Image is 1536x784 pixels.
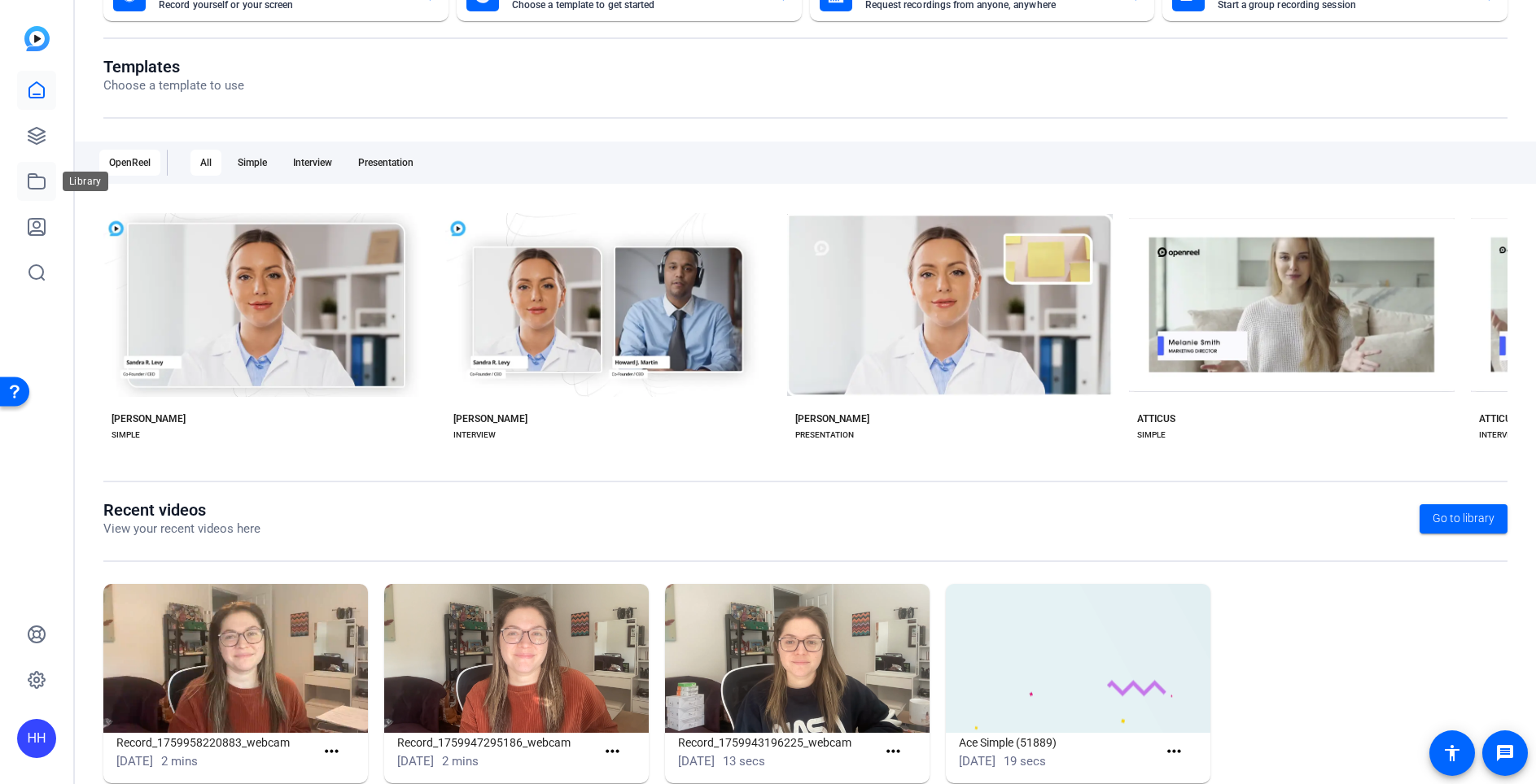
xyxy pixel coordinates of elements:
[384,584,649,733] img: Record_1759947295186_webcam
[1433,510,1494,527] span: Go to library
[112,429,140,442] div: SIMPLE
[103,520,260,538] p: View your recent videos here
[24,26,50,51] img: blue-gradient.svg
[99,150,160,176] div: OpenReel
[1479,429,1521,442] div: INTERVIEW
[602,742,623,762] mat-icon: more_horiz
[116,754,153,769] span: [DATE]
[1004,754,1046,769] span: 19 secs
[348,150,423,176] div: Presentation
[1137,429,1166,442] div: SIMPLE
[442,754,479,769] span: 2 mins
[1495,743,1515,763] mat-icon: message
[322,742,342,762] mat-icon: more_horiz
[795,429,854,442] div: PRESENTATION
[116,733,315,752] h1: Record_1759958220883_webcam
[161,754,198,769] span: 2 mins
[678,754,715,769] span: [DATE]
[1137,412,1175,425] div: ATTICUS
[678,733,877,752] h1: Record_1759943196225_webcam
[453,412,527,425] div: [PERSON_NAME]
[190,150,221,176] div: All
[795,412,869,425] div: [PERSON_NAME]
[453,429,496,442] div: INTERVIEW
[883,742,904,762] mat-icon: more_horiz
[946,584,1210,733] img: Ace Simple (51889)
[103,76,244,95] p: Choose a template to use
[103,500,260,520] h1: Recent videos
[1164,742,1184,762] mat-icon: more_horiz
[959,754,996,769] span: [DATE]
[63,172,108,191] div: Library
[1442,743,1462,763] mat-icon: accessibility
[959,733,1157,752] h1: Ace Simple (51889)
[723,754,765,769] span: 13 secs
[1479,412,1517,425] div: ATTICUS
[397,733,596,752] h1: Record_1759947295186_webcam
[228,150,277,176] div: Simple
[103,57,244,76] h1: Templates
[112,412,186,425] div: [PERSON_NAME]
[17,719,56,758] div: HH
[1420,504,1508,534] a: Go to library
[665,584,930,733] img: Record_1759943196225_webcam
[283,150,342,176] div: Interview
[103,584,368,733] img: Record_1759958220883_webcam
[397,754,434,769] span: [DATE]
